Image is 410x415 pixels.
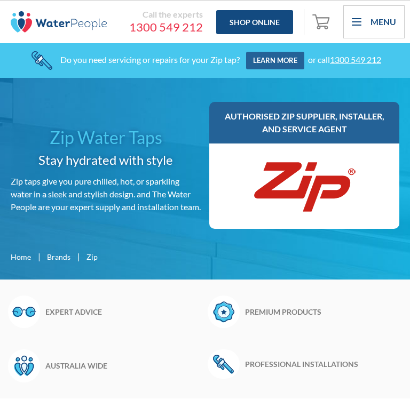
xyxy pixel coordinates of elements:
div: or call [308,54,381,65]
h1: Zip Water Taps [11,125,201,150]
div: | [36,250,42,263]
h6: Professional installations [245,358,391,370]
img: Glasses [8,296,40,328]
div: | [76,250,81,263]
h6: Premium products [245,306,391,317]
a: Brands [47,251,70,262]
div: Menu [370,15,396,28]
img: Waterpeople Symbol [8,349,40,382]
img: shopping cart [312,13,333,30]
h3: Authorised Zip supplier, installer, and service agent [220,110,389,135]
div: Do you need servicing or repairs for your Zip tap? [60,54,240,65]
img: Wrench [208,349,240,379]
a: 1300 549 212 [330,54,381,65]
div: Zip [86,251,98,262]
p: Zip taps give you pure chilled, hot, or sparkling water in a sleek and stylish design. and The Wa... [11,175,201,213]
a: Open empty cart [310,9,335,35]
img: Zip [251,154,358,218]
h6: Expert advice [45,306,192,317]
img: The Water People [11,11,107,33]
h2: Stay hydrated with style [11,150,201,170]
a: Learn more [246,52,304,70]
img: Badge [208,296,240,328]
div: menu [343,5,405,38]
div: Call the experts [117,9,203,20]
a: Shop Online [216,10,293,34]
h6: Australia wide [45,360,192,371]
a: Home [11,251,31,262]
a: 1300 549 212 [117,20,203,35]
